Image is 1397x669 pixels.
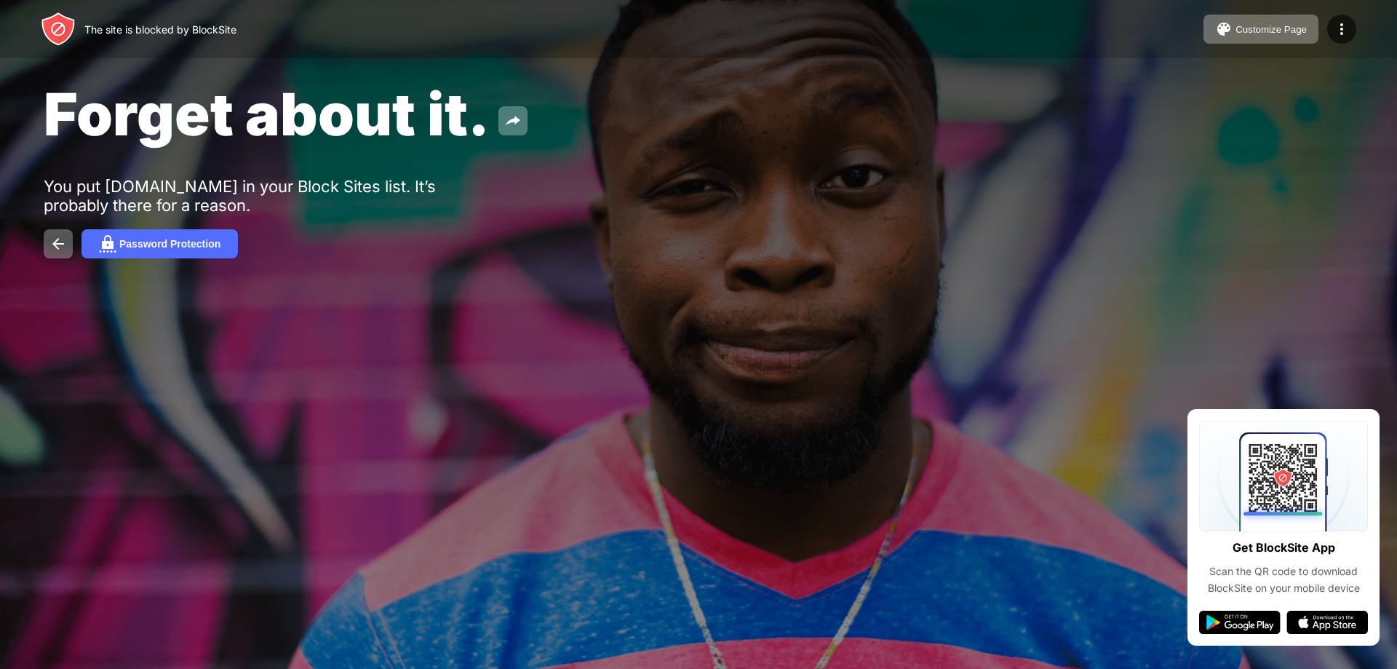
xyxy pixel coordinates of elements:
div: Scan the QR code to download BlockSite on your mobile device [1199,563,1368,596]
span: Forget about it. [44,79,490,149]
img: back.svg [49,235,67,253]
img: app-store.svg [1286,611,1368,634]
div: Get BlockSite App [1233,537,1335,558]
img: google-play.svg [1199,611,1281,634]
img: qrcode.svg [1199,421,1368,531]
img: menu-icon.svg [1333,20,1350,38]
img: password.svg [99,235,116,253]
button: Password Protection [81,229,238,258]
div: The site is blocked by BlockSite [84,23,236,36]
img: share.svg [504,112,522,130]
div: Customize Page [1235,24,1307,35]
img: pallet.svg [1215,20,1233,38]
div: Password Protection [119,238,220,250]
button: Customize Page [1203,15,1318,44]
img: header-logo.svg [41,12,76,47]
div: You put [DOMAIN_NAME] in your Block Sites list. It’s probably there for a reason. [44,177,493,215]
